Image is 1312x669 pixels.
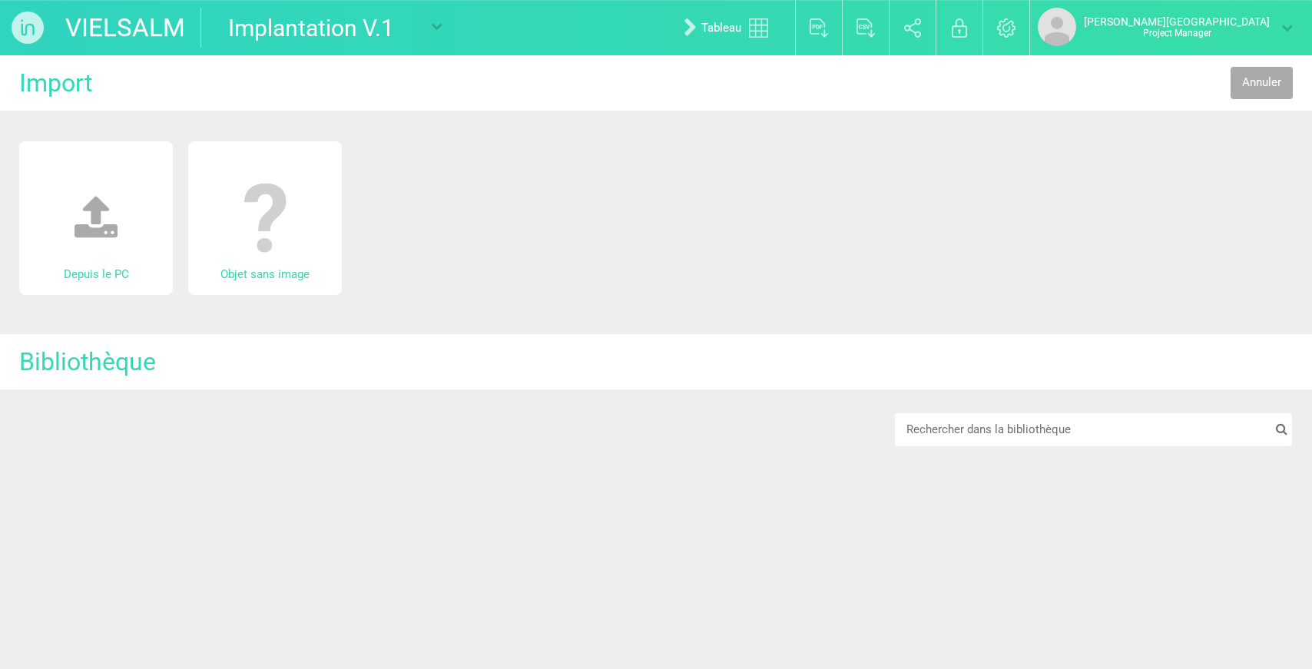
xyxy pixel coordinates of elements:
img: default_avatar.png [1038,8,1076,46]
button: Annuler [1231,67,1293,98]
a: [PERSON_NAME][GEOGRAPHIC_DATA]Project Manager [1038,8,1293,46]
img: settings.svg [997,18,1016,38]
p: Project Manager [1084,28,1270,38]
img: empty.png [211,164,319,272]
strong: [PERSON_NAME][GEOGRAPHIC_DATA] [1084,15,1270,28]
input: Rechercher dans la bibliothèque [895,413,1271,446]
a: VIELSALM [65,8,185,48]
h2: Bibliothèque [19,346,156,378]
img: export_csv.svg [856,18,876,38]
a: Depuis le PC [19,141,173,295]
p: Objet sans image [188,263,342,286]
img: share.svg [904,18,922,38]
a: Tableau [672,3,787,52]
img: locked.svg [952,18,967,38]
img: export_pdf.svg [810,18,829,38]
p: Depuis le PC [19,263,173,286]
img: tableau.svg [749,18,768,38]
h2: Import [19,67,92,99]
